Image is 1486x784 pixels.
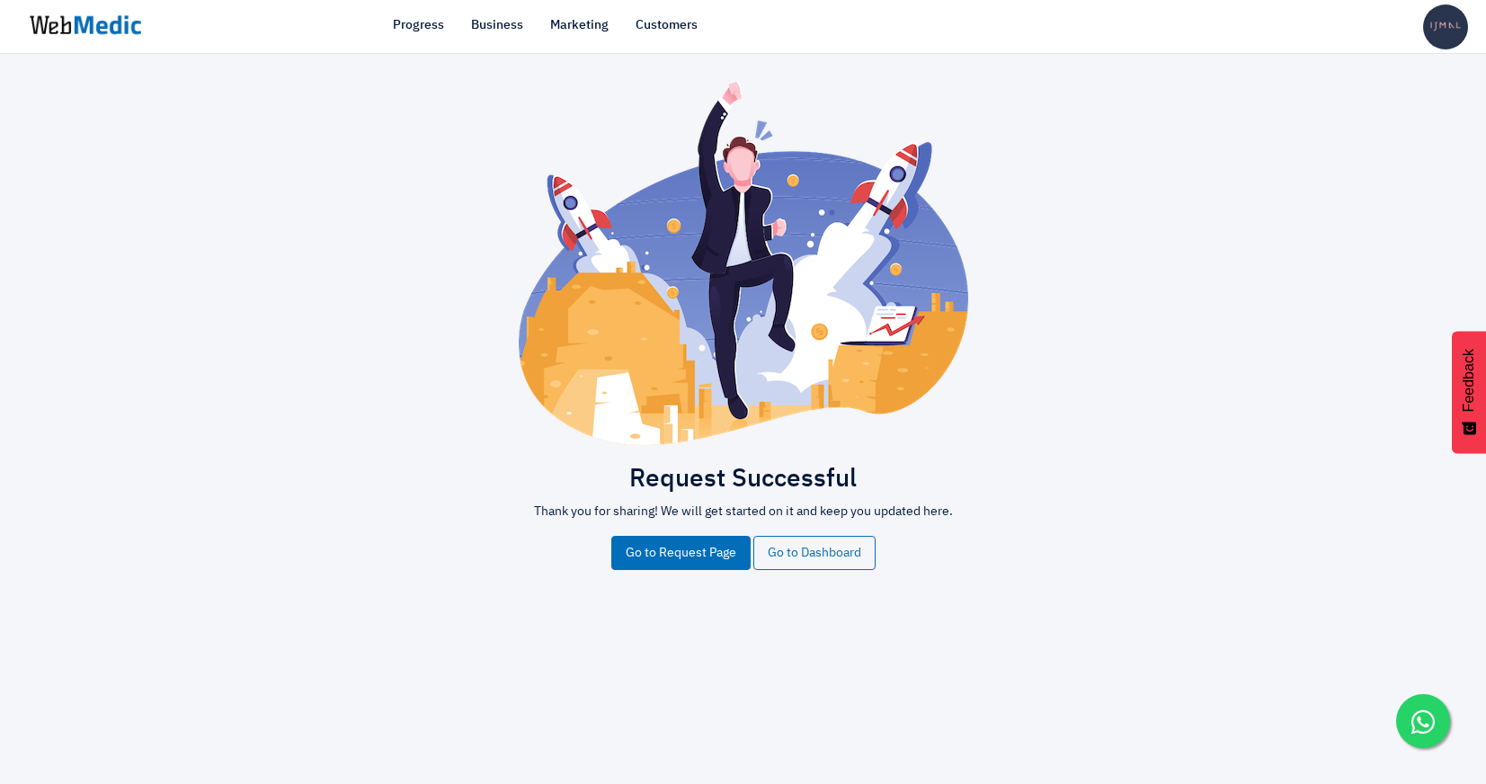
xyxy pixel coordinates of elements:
a: Marketing [550,16,609,35]
a: Go to Dashboard [753,536,876,570]
img: success.png [519,81,968,445]
a: Progress [393,16,444,35]
h2: Request Successful [231,464,1256,495]
a: Customers [636,16,698,35]
a: Business [471,16,523,35]
p: Thank you for sharing! We will get started on it and keep you updated here. [231,503,1256,521]
button: Feedback - Show survey [1452,331,1486,453]
span: Feedback [1461,349,1477,412]
a: Go to Request Page [611,536,751,570]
